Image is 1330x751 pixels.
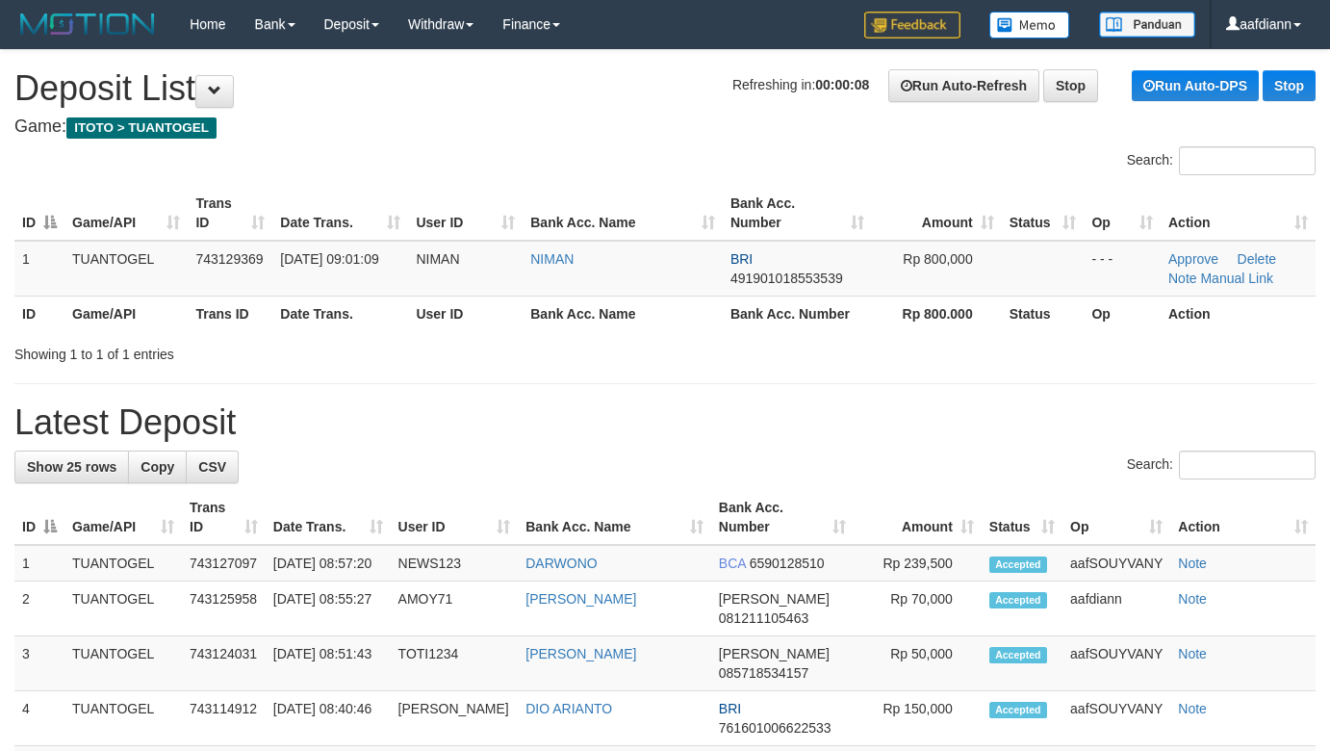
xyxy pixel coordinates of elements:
[525,701,612,716] a: DIO ARIANTO
[1170,490,1316,545] th: Action: activate to sort column ascending
[272,296,408,331] th: Date Trans.
[1238,251,1276,267] a: Delete
[266,582,391,636] td: [DATE] 08:55:27
[280,251,378,267] span: [DATE] 09:01:09
[266,636,391,691] td: [DATE] 08:51:43
[989,12,1070,39] img: Button%20Memo.svg
[272,186,408,241] th: Date Trans.: activate to sort column ascending
[1084,296,1161,331] th: Op
[1002,186,1085,241] th: Status: activate to sort column ascending
[14,403,1316,442] h1: Latest Deposit
[14,117,1316,137] h4: Game:
[719,556,746,571] span: BCA
[1179,451,1316,479] input: Search:
[14,241,64,297] td: 1
[1263,70,1316,101] a: Stop
[1062,582,1170,636] td: aafdiann
[854,490,982,545] th: Amount: activate to sort column ascending
[64,186,188,241] th: Game/API: activate to sort column ascending
[1127,451,1316,479] label: Search:
[1178,591,1207,607] a: Note
[64,545,182,582] td: TUANTOGEL
[989,647,1047,663] span: Accepted
[750,556,825,571] span: Copy 6590128510 to clipboard
[888,69,1039,102] a: Run Auto-Refresh
[128,451,187,483] a: Copy
[872,296,1002,331] th: Rp 800.000
[530,251,574,267] a: NIMAN
[64,490,182,545] th: Game/API: activate to sort column ascending
[854,691,982,746] td: Rp 150,000
[719,701,741,716] span: BRI
[141,459,174,475] span: Copy
[723,186,872,241] th: Bank Acc. Number: activate to sort column ascending
[1132,70,1259,101] a: Run Auto-DPS
[1043,69,1098,102] a: Stop
[719,665,808,681] span: Copy 085718534157 to clipboard
[730,251,753,267] span: BRI
[523,296,723,331] th: Bank Acc. Name
[1062,490,1170,545] th: Op: activate to sort column ascending
[1161,296,1316,331] th: Action
[1084,241,1161,297] td: - - -
[266,691,391,746] td: [DATE] 08:40:46
[64,296,188,331] th: Game/API
[198,459,226,475] span: CSV
[14,10,161,39] img: MOTION_logo.png
[182,490,266,545] th: Trans ID: activate to sort column ascending
[719,591,830,607] span: [PERSON_NAME]
[864,12,960,39] img: Feedback.jpg
[854,636,982,691] td: Rp 50,000
[186,451,239,483] a: CSV
[1062,691,1170,746] td: aafSOUYVANY
[1161,186,1316,241] th: Action: activate to sort column ascending
[416,251,459,267] span: NIMAN
[525,646,636,661] a: [PERSON_NAME]
[525,556,597,571] a: DARWONO
[391,490,519,545] th: User ID: activate to sort column ascending
[1178,646,1207,661] a: Note
[523,186,723,241] th: Bank Acc. Name: activate to sort column ascending
[872,186,1002,241] th: Amount: activate to sort column ascending
[408,296,523,331] th: User ID
[195,251,263,267] span: 743129369
[815,77,869,92] strong: 00:00:08
[14,296,64,331] th: ID
[1062,636,1170,691] td: aafSOUYVANY
[182,691,266,746] td: 743114912
[982,490,1062,545] th: Status: activate to sort column ascending
[989,592,1047,609] span: Accepted
[719,610,808,626] span: Copy 081211105463 to clipboard
[719,646,830,661] span: [PERSON_NAME]
[182,545,266,582] td: 743127097
[64,241,188,297] td: TUANTOGEL
[14,582,64,636] td: 2
[989,702,1047,718] span: Accepted
[989,557,1047,573] span: Accepted
[1084,186,1161,241] th: Op: activate to sort column ascending
[1002,296,1085,331] th: Status
[391,582,519,636] td: AMOY71
[1200,271,1273,286] a: Manual Link
[723,296,872,331] th: Bank Acc. Number
[903,251,972,267] span: Rp 800,000
[854,582,982,636] td: Rp 70,000
[14,636,64,691] td: 3
[14,337,540,364] div: Showing 1 to 1 of 1 entries
[14,69,1316,108] h1: Deposit List
[730,271,843,286] span: Copy 491901018553539 to clipboard
[525,591,636,607] a: [PERSON_NAME]
[408,186,523,241] th: User ID: activate to sort column ascending
[66,117,217,139] span: ITOTO > TUANTOGEL
[188,186,272,241] th: Trans ID: activate to sort column ascending
[1178,556,1207,571] a: Note
[518,490,711,545] th: Bank Acc. Name: activate to sort column ascending
[14,545,64,582] td: 1
[14,691,64,746] td: 4
[732,77,869,92] span: Refreshing in:
[391,545,519,582] td: NEWS123
[1179,146,1316,175] input: Search:
[14,186,64,241] th: ID: activate to sort column descending
[1168,271,1197,286] a: Note
[1062,545,1170,582] td: aafSOUYVANY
